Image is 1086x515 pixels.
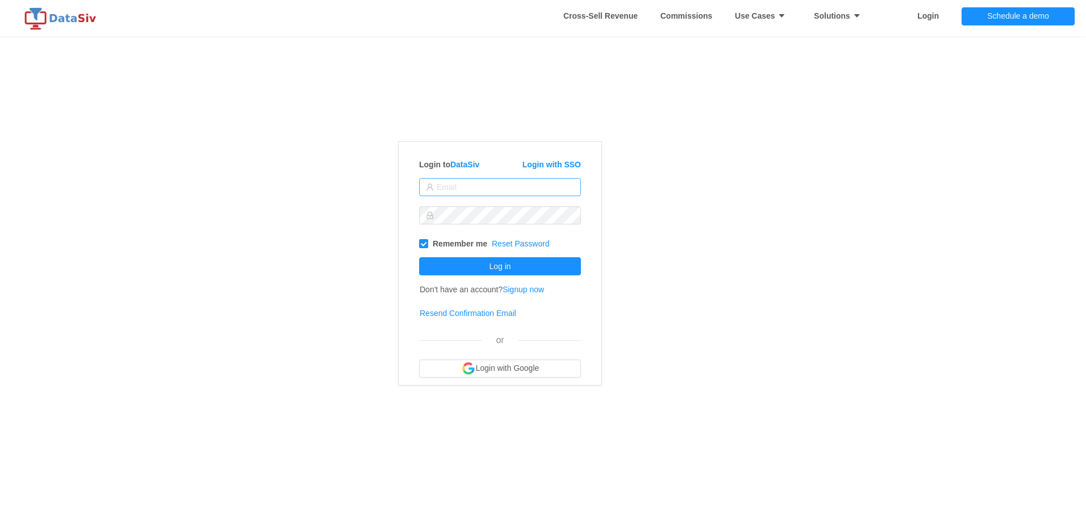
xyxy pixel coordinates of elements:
[419,257,581,275] button: Log in
[496,335,504,345] span: or
[775,12,786,20] i: icon: caret-down
[523,160,581,169] a: Login with SSO
[419,278,545,301] td: Don't have an account?
[419,160,480,169] strong: Login to
[426,183,434,191] i: icon: user
[419,178,581,196] input: Email
[23,7,102,30] img: logo
[420,309,516,318] a: Resend Confirmation Email
[850,12,861,20] i: icon: caret-down
[814,11,867,20] strong: Solutions
[492,239,550,248] a: Reset Password
[962,7,1075,25] button: Schedule a demo
[450,160,479,169] a: DataSiv
[426,211,434,219] i: icon: lock
[419,360,581,378] button: Login with Google
[503,285,544,294] a: Signup now
[433,239,488,248] strong: Remember me
[735,11,791,20] strong: Use Cases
